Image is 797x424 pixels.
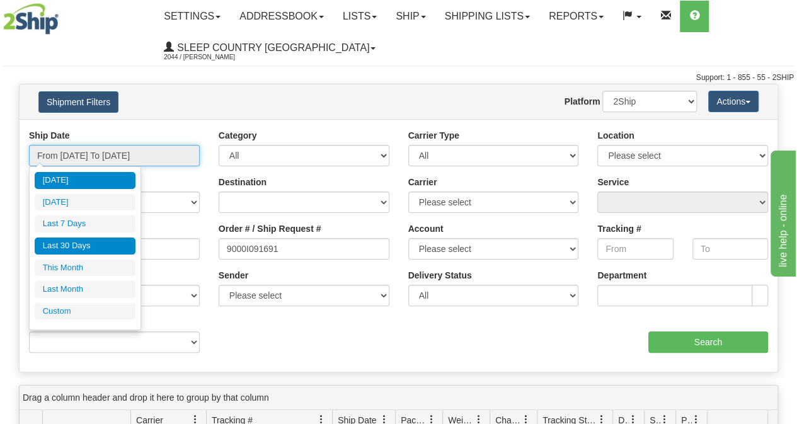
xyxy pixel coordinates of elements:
li: [DATE] [35,194,135,211]
label: Service [597,176,629,188]
iframe: chat widget [768,147,796,276]
input: Search [648,331,769,353]
a: Shipping lists [435,1,539,32]
button: Actions [708,91,759,112]
span: Sleep Country [GEOGRAPHIC_DATA] [174,42,369,53]
label: Delivery Status [408,269,472,282]
label: Account [408,222,444,235]
label: Order # / Ship Request # [219,222,321,235]
label: Carrier [408,176,437,188]
div: Support: 1 - 855 - 55 - 2SHIP [3,72,794,83]
label: Category [219,129,257,142]
div: live help - online [9,8,117,23]
li: Last 7 Days [35,215,135,232]
label: Location [597,129,634,142]
label: Sender [219,269,248,282]
a: Sleep Country [GEOGRAPHIC_DATA] 2044 / [PERSON_NAME] [154,32,385,64]
label: Ship Date [29,129,70,142]
a: Ship [386,1,435,32]
li: Last Month [35,281,135,298]
a: Settings [154,1,230,32]
label: Carrier Type [408,129,459,142]
li: [DATE] [35,172,135,189]
label: Department [597,269,646,282]
a: Addressbook [230,1,333,32]
li: Custom [35,303,135,320]
img: logo2044.jpg [3,3,59,35]
li: Last 30 Days [35,238,135,255]
input: To [692,238,768,260]
label: Destination [219,176,267,188]
button: Shipment Filters [38,91,118,113]
div: grid grouping header [20,386,777,410]
li: This Month [35,260,135,277]
label: Platform [565,95,600,108]
label: Tracking # [597,222,641,235]
span: 2044 / [PERSON_NAME] [164,51,258,64]
input: From [597,238,673,260]
a: Reports [539,1,613,32]
a: Lists [333,1,386,32]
